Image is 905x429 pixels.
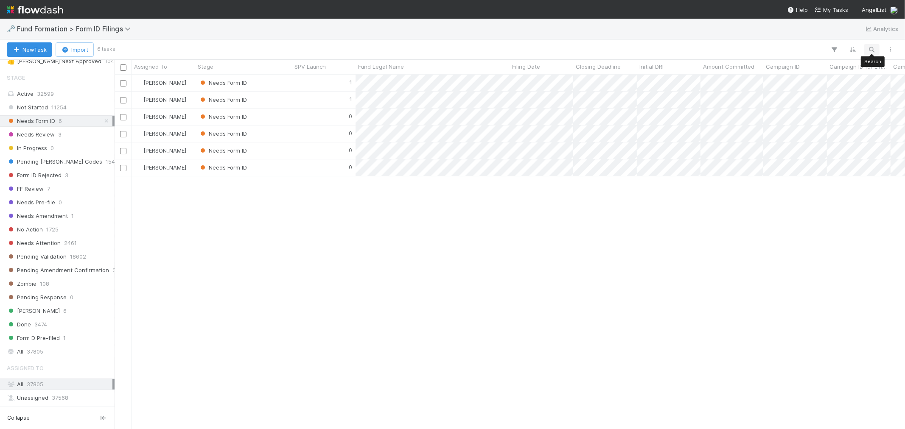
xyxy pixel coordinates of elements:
[7,211,68,221] span: Needs Amendment
[7,333,60,343] span: Form D Pre-filed
[143,96,186,103] span: [PERSON_NAME]
[350,78,352,86] div: 1
[7,156,102,167] span: Pending [PERSON_NAME] Codes
[7,69,25,86] span: Stage
[120,80,126,86] input: Toggle Row Selected
[7,346,112,357] div: All
[50,143,54,153] span: 0
[349,112,352,120] div: 0
[199,79,247,86] span: Needs Form ID
[120,131,126,137] input: Toggle Row Selected
[294,62,326,71] span: SPV Launch
[135,129,186,138] div: [PERSON_NAME]
[52,393,68,403] span: 37568
[7,238,61,248] span: Needs Attention
[7,379,112,390] div: All
[64,238,77,248] span: 2461
[59,197,62,208] span: 0
[134,62,167,71] span: Assigned To
[199,78,247,87] div: Needs Form ID
[34,319,47,330] span: 3474
[7,251,67,262] span: Pending Validation
[143,130,186,137] span: [PERSON_NAME]
[105,56,117,67] span: 1047
[143,113,186,120] span: [PERSON_NAME]
[46,224,59,235] span: 1725
[199,164,247,171] span: Needs Form ID
[143,147,186,154] span: [PERSON_NAME]
[7,414,30,422] span: Collapse
[37,90,54,97] span: 32599
[47,184,50,194] span: 7
[106,156,115,167] span: 154
[70,251,86,262] span: 18602
[199,147,247,154] span: Needs Form ID
[120,148,126,154] input: Toggle Row Selected
[199,163,247,172] div: Needs Form ID
[815,6,848,13] span: My Tasks
[135,96,142,103] img: avatar_d8fc9ee4-bd1b-4062-a2a8-84feb2d97839.png
[112,265,116,276] span: 0
[198,62,213,71] span: Stage
[199,129,247,138] div: Needs Form ID
[703,62,754,71] span: Amount Committed
[787,6,808,14] div: Help
[199,113,247,120] span: Needs Form ID
[7,143,47,153] span: In Progress
[7,57,15,64] span: 👍
[135,95,186,104] div: [PERSON_NAME]
[135,130,142,137] img: avatar_99e80e95-8f0d-4917-ae3c-b5dad577a2b5.png
[70,292,73,303] span: 0
[120,114,126,120] input: Toggle Row Selected
[358,62,404,71] span: Fund Legal Name
[7,89,112,99] div: Active
[51,102,67,113] span: 11254
[59,116,62,126] span: 6
[63,333,66,343] span: 1
[135,78,186,87] div: [PERSON_NAME]
[862,6,886,13] span: AngelList
[135,163,186,172] div: [PERSON_NAME]
[865,24,898,34] a: Analytics
[349,146,352,154] div: 0
[7,306,60,316] span: [PERSON_NAME]
[7,129,55,140] span: Needs Review
[120,64,126,71] input: Toggle All Rows Selected
[63,306,67,316] span: 6
[766,62,800,71] span: Campaign ID
[7,56,101,67] div: [PERSON_NAME] Next Approved
[97,45,115,53] small: 6 tasks
[71,211,74,221] span: 1
[349,163,352,171] div: 0
[639,62,664,71] span: Initial DRI
[512,62,540,71] span: Filing Date
[143,79,186,86] span: [PERSON_NAME]
[135,146,186,155] div: [PERSON_NAME]
[7,292,67,303] span: Pending Response
[56,42,94,57] button: Import
[829,62,888,71] span: Campaign ID for Linking
[120,97,126,103] input: Toggle Row Selected
[199,146,247,155] div: Needs Form ID
[40,279,49,289] span: 108
[7,197,55,208] span: Needs Pre-file
[143,164,186,171] span: [PERSON_NAME]
[135,112,186,121] div: [PERSON_NAME]
[199,95,247,104] div: Needs Form ID
[7,279,36,289] span: Zombie
[17,25,135,33] span: Fund Formation > Form ID Filings
[199,96,247,103] span: Needs Form ID
[7,102,48,113] span: Not Started
[58,129,62,140] span: 3
[135,164,142,171] img: avatar_cbf6e7c1-1692-464b-bc1b-b8582b2cbdce.png
[135,79,142,86] img: avatar_cbf6e7c1-1692-464b-bc1b-b8582b2cbdce.png
[199,112,247,121] div: Needs Form ID
[65,170,68,181] span: 3
[7,3,63,17] img: logo-inverted-e16ddd16eac7371096b0.svg
[7,319,31,330] span: Done
[7,224,43,235] span: No Action
[135,113,142,120] img: avatar_d8fc9ee4-bd1b-4062-a2a8-84feb2d97839.png
[27,346,43,357] span: 37805
[7,42,52,57] button: NewTask
[199,130,247,137] span: Needs Form ID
